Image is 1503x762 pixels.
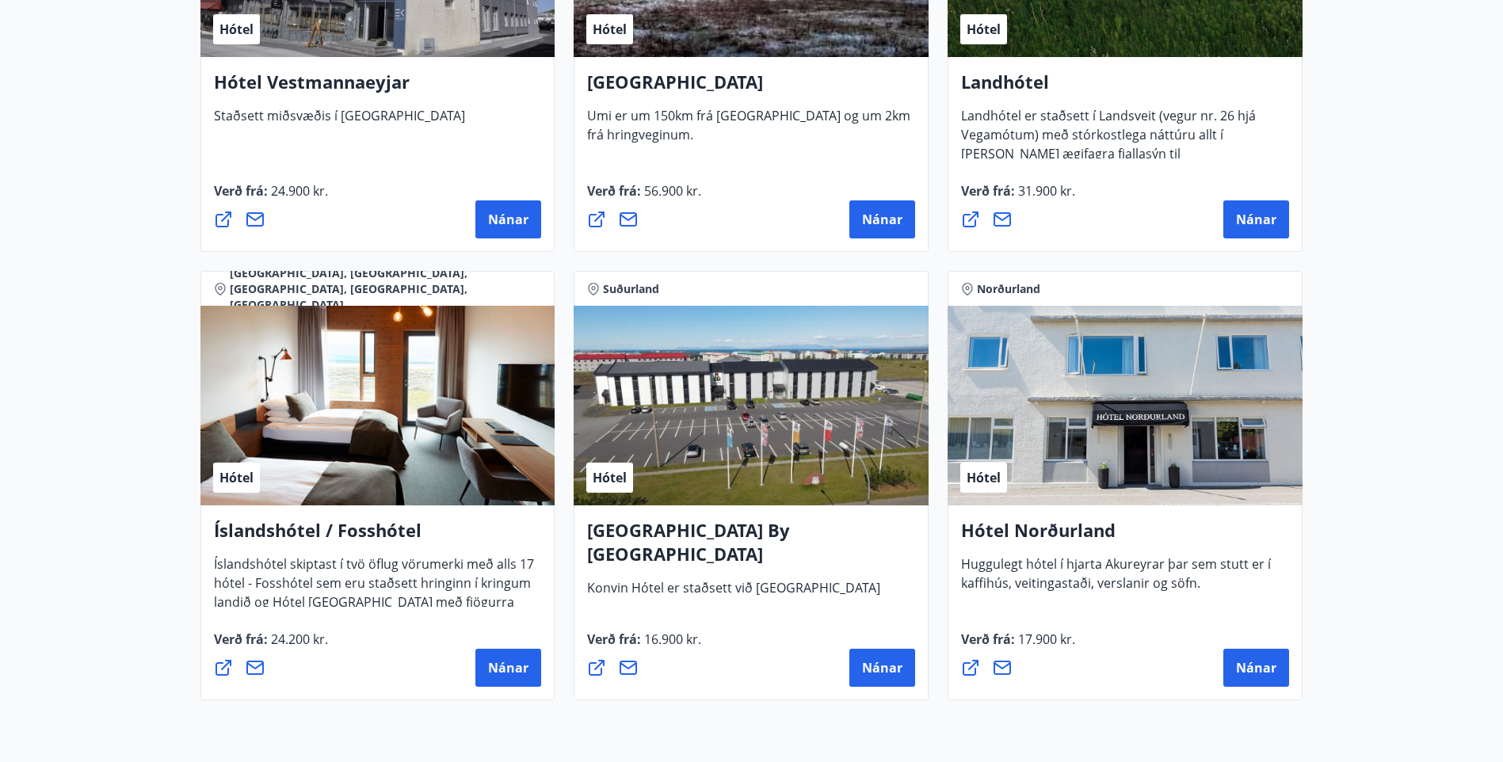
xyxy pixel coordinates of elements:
button: Nánar [849,200,915,238]
h4: Hótel Vestmannaeyjar [214,70,542,106]
span: 24.200 kr. [268,631,328,648]
span: Hótel [593,469,627,486]
span: 17.900 kr. [1015,631,1075,648]
span: Verð frá : [961,631,1075,661]
span: Verð frá : [214,631,328,661]
button: Nánar [1223,649,1289,687]
span: Verð frá : [587,182,701,212]
span: Nánar [862,211,902,228]
h4: Íslandshótel / Fosshótel [214,518,542,554]
span: 16.900 kr. [641,631,701,648]
span: Nánar [1236,211,1276,228]
span: Verð frá : [587,631,701,661]
span: Hótel [593,21,627,38]
span: Hótel [219,21,254,38]
h4: Landhótel [961,70,1289,106]
h4: [GEOGRAPHIC_DATA] By [GEOGRAPHIC_DATA] [587,518,915,578]
span: Hótel [219,469,254,486]
span: Nánar [488,211,528,228]
span: Verð frá : [961,182,1075,212]
span: Norðurland [977,281,1040,297]
span: Staðsett miðsvæðis í [GEOGRAPHIC_DATA] [214,107,465,137]
span: 31.900 kr. [1015,182,1075,200]
span: Nánar [862,659,902,676]
span: Verð frá : [214,182,328,212]
span: Suðurland [603,281,659,297]
button: Nánar [1223,200,1289,238]
span: 56.900 kr. [641,182,701,200]
button: Nánar [849,649,915,687]
span: Íslandshótel skiptast í tvö öflug vörumerki með alls 17 hótel - Fosshótel sem eru staðsett hringi... [214,555,534,642]
span: [GEOGRAPHIC_DATA], [GEOGRAPHIC_DATA], [GEOGRAPHIC_DATA], [GEOGRAPHIC_DATA], [GEOGRAPHIC_DATA] [230,265,542,313]
span: Konvin Hótel er staðsett við [GEOGRAPHIC_DATA] [587,579,880,609]
span: Nánar [488,659,528,676]
h4: Hótel Norðurland [961,518,1289,554]
span: Umi er um 150km frá [GEOGRAPHIC_DATA] og um 2km frá hringveginum. [587,107,910,156]
span: Hótel [967,21,1001,38]
span: Nánar [1236,659,1276,676]
h4: [GEOGRAPHIC_DATA] [587,70,915,106]
span: Landhótel er staðsett í Landsveit (vegur nr. 26 hjá Vegamótum) með stórkostlega náttúru allt í [P... [961,107,1256,213]
span: Hótel [967,469,1001,486]
button: Nánar [475,200,541,238]
button: Nánar [475,649,541,687]
span: Huggulegt hótel í hjarta Akureyrar þar sem stutt er í kaffihús, veitingastaði, verslanir og söfn. [961,555,1271,604]
span: 24.900 kr. [268,182,328,200]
